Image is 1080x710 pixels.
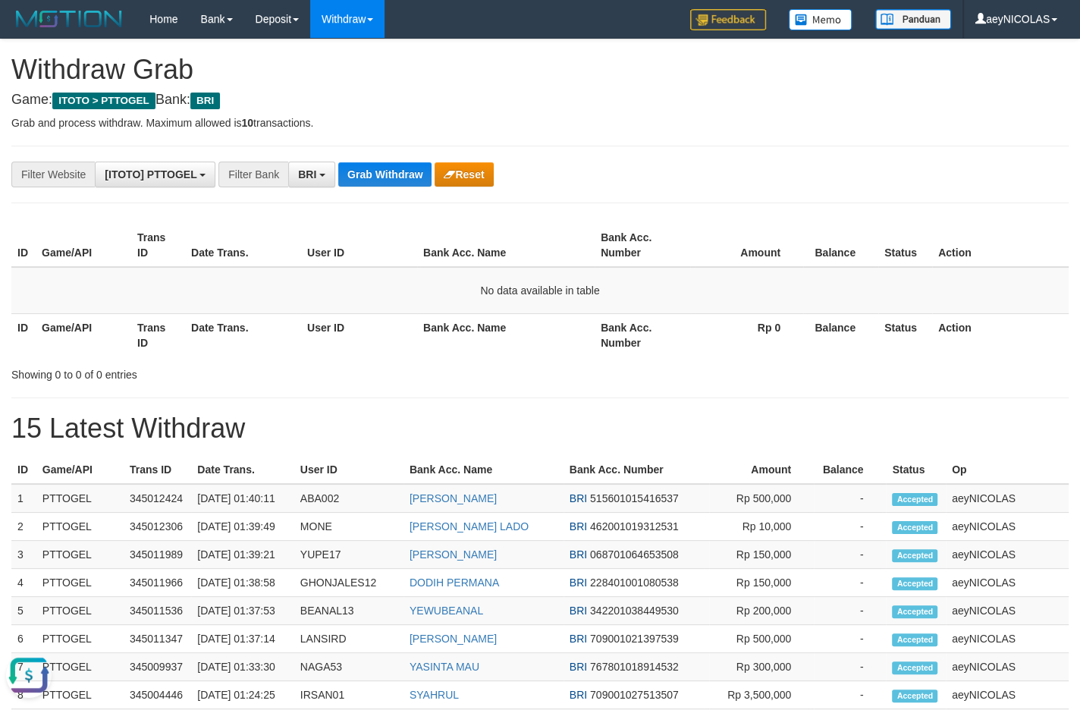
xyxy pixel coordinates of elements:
[191,541,294,569] td: [DATE] 01:39:21
[709,569,815,597] td: Rp 150,000
[417,313,595,357] th: Bank Acc. Name
[191,653,294,681] td: [DATE] 01:33:30
[690,313,803,357] th: Rp 0
[709,484,815,513] td: Rp 500,000
[878,313,932,357] th: Status
[11,55,1069,85] h1: Withdraw Grab
[298,168,316,181] span: BRI
[190,93,220,109] span: BRI
[709,653,815,681] td: Rp 300,000
[814,513,886,541] td: -
[595,313,690,357] th: Bank Acc. Number
[946,597,1069,625] td: aeyNICOLAS
[6,6,52,52] button: Open LiveChat chat widget
[294,569,403,597] td: GHONJALES12
[878,224,932,267] th: Status
[11,8,127,30] img: MOTION_logo.png
[124,513,191,541] td: 345012306
[709,541,815,569] td: Rp 150,000
[36,625,124,653] td: PTTOGEL
[294,653,403,681] td: NAGA53
[11,115,1069,130] p: Grab and process withdraw. Maximum allowed is transactions.
[11,569,36,597] td: 4
[590,548,679,561] span: Copy 068701064653508 to clipboard
[789,9,852,30] img: Button%20Memo.svg
[814,484,886,513] td: -
[410,633,497,645] a: [PERSON_NAME]
[590,520,679,532] span: Copy 462001019312531 to clipboard
[191,681,294,709] td: [DATE] 01:24:25
[417,224,595,267] th: Bank Acc. Name
[301,313,417,357] th: User ID
[590,605,679,617] span: Copy 342201038449530 to clipboard
[124,653,191,681] td: 345009937
[886,456,946,484] th: Status
[570,520,587,532] span: BRI
[892,633,937,646] span: Accepted
[946,625,1069,653] td: aeyNICOLAS
[932,224,1069,267] th: Action
[590,689,679,701] span: Copy 709001027513507 to clipboard
[570,633,587,645] span: BRI
[875,9,951,30] img: panduan.png
[11,224,36,267] th: ID
[410,605,483,617] a: YEWUBEANAL
[241,117,253,129] strong: 10
[892,605,937,618] span: Accepted
[590,633,679,645] span: Copy 709001021397539 to clipboard
[11,625,36,653] td: 6
[814,681,886,709] td: -
[11,267,1069,314] td: No data available in table
[11,162,95,187] div: Filter Website
[124,569,191,597] td: 345011966
[590,661,679,673] span: Copy 767801018914532 to clipboard
[11,93,1069,108] h4: Game: Bank:
[36,513,124,541] td: PTTOGEL
[709,681,815,709] td: Rp 3,500,000
[814,625,886,653] td: -
[36,681,124,709] td: PTTOGEL
[294,625,403,653] td: LANSIRD
[301,224,417,267] th: User ID
[36,541,124,569] td: PTTOGEL
[11,313,36,357] th: ID
[191,513,294,541] td: [DATE] 01:39:49
[185,224,301,267] th: Date Trans.
[590,576,679,589] span: Copy 228401001080538 to clipboard
[11,361,438,382] div: Showing 0 to 0 of 0 entries
[690,224,803,267] th: Amount
[36,313,131,357] th: Game/API
[435,162,493,187] button: Reset
[590,492,679,504] span: Copy 515601015416537 to clipboard
[410,548,497,561] a: [PERSON_NAME]
[36,456,124,484] th: Game/API
[410,520,529,532] a: [PERSON_NAME] LADO
[124,681,191,709] td: 345004446
[11,413,1069,444] h1: 15 Latest Withdraw
[814,653,886,681] td: -
[892,577,937,590] span: Accepted
[410,576,499,589] a: DODIH PERMANA
[814,541,886,569] td: -
[814,456,886,484] th: Balance
[709,513,815,541] td: Rp 10,000
[124,484,191,513] td: 345012424
[946,456,1069,484] th: Op
[946,653,1069,681] td: aeyNICOLAS
[410,689,459,701] a: SYAHRUL
[946,681,1069,709] td: aeyNICOLAS
[294,484,403,513] td: ABA002
[570,548,587,561] span: BRI
[191,456,294,484] th: Date Trans.
[95,162,215,187] button: [ITOTO] PTTOGEL
[131,313,185,357] th: Trans ID
[218,162,288,187] div: Filter Bank
[946,513,1069,541] td: aeyNICOLAS
[294,681,403,709] td: IRSAN01
[892,549,937,562] span: Accepted
[294,597,403,625] td: BEANAL13
[288,162,335,187] button: BRI
[294,541,403,569] td: YUPE17
[191,597,294,625] td: [DATE] 01:37:53
[570,492,587,504] span: BRI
